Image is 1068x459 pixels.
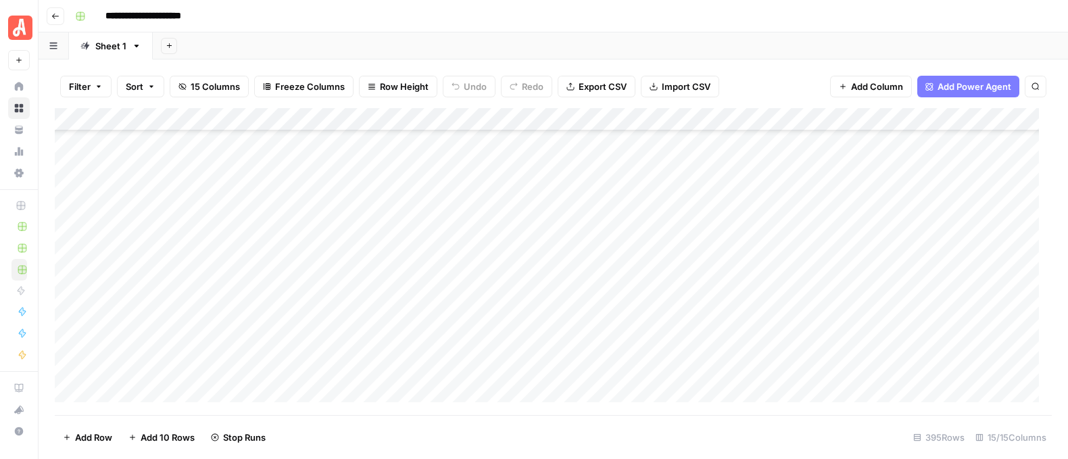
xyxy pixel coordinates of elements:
[522,80,543,93] span: Redo
[117,76,164,97] button: Sort
[641,76,719,97] button: Import CSV
[170,76,249,97] button: 15 Columns
[8,420,30,442] button: Help + Support
[141,431,195,444] span: Add 10 Rows
[8,399,30,420] button: What's new?
[254,76,354,97] button: Freeze Columns
[75,431,112,444] span: Add Row
[558,76,635,97] button: Export CSV
[938,80,1011,93] span: Add Power Agent
[69,80,91,93] span: Filter
[8,97,30,119] a: Browse
[191,80,240,93] span: 15 Columns
[8,377,30,399] a: AirOps Academy
[908,427,970,448] div: 395 Rows
[917,76,1019,97] button: Add Power Agent
[69,32,153,59] a: Sheet 1
[8,11,30,45] button: Workspace: Angi
[120,427,203,448] button: Add 10 Rows
[501,76,552,97] button: Redo
[9,400,29,420] div: What's new?
[275,80,345,93] span: Freeze Columns
[8,162,30,184] a: Settings
[60,76,112,97] button: Filter
[223,431,266,444] span: Stop Runs
[55,427,120,448] button: Add Row
[380,80,429,93] span: Row Height
[8,141,30,162] a: Usage
[8,76,30,97] a: Home
[830,76,912,97] button: Add Column
[126,80,143,93] span: Sort
[8,16,32,40] img: Angi Logo
[8,119,30,141] a: Your Data
[359,76,437,97] button: Row Height
[95,39,126,53] div: Sheet 1
[851,80,903,93] span: Add Column
[579,80,627,93] span: Export CSV
[662,80,710,93] span: Import CSV
[443,76,495,97] button: Undo
[203,427,274,448] button: Stop Runs
[464,80,487,93] span: Undo
[970,427,1052,448] div: 15/15 Columns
